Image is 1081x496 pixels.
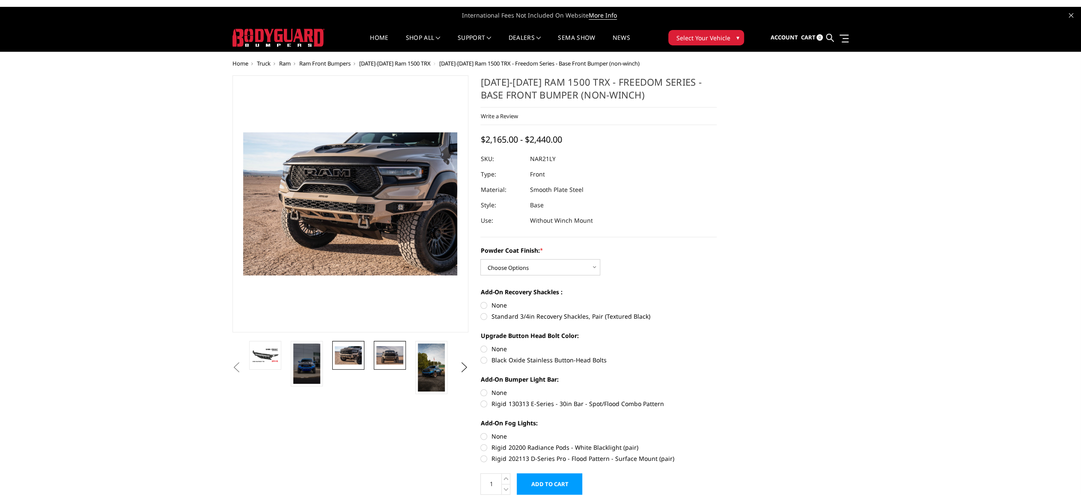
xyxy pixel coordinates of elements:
[480,443,717,452] label: Rigid 20200 Radiance Pods - White Blacklight (pair)
[480,454,717,463] label: Rigid 202113 D-Series Pro - Flood Pattern - Surface Mount (pair)
[480,213,523,228] dt: Use:
[480,112,518,120] a: Write a Review
[770,26,798,49] a: Account
[293,344,320,384] img: 2021-2024 Ram 1500 TRX - Freedom Series - Base Front Bumper (non-winch)
[770,33,798,41] span: Account
[299,60,351,67] a: Ram Front Bumpers
[480,301,717,310] label: None
[668,30,744,45] button: Select Your Vehicle
[530,197,543,213] dd: Base
[530,213,593,228] dd: Without Winch Mount
[480,246,717,255] label: Powder Coat Finish:
[480,197,523,213] dt: Style:
[589,11,617,20] a: More Info
[801,26,823,49] a: Cart 0
[439,60,640,67] span: [DATE]-[DATE] Ram 1500 TRX - Freedom Series - Base Front Bumper (non-winch)
[335,346,362,364] img: 2021-2024 Ram 1500 TRX - Freedom Series - Base Front Bumper (non-winch)
[406,35,441,51] a: shop all
[517,473,582,495] input: Add to Cart
[458,361,471,374] button: Next
[480,151,523,167] dt: SKU:
[530,151,555,167] dd: NAR21LY
[612,35,630,51] a: News
[232,29,325,47] img: BODYGUARD BUMPERS
[480,312,717,321] label: Standard 3/4in Recovery Shackles, Pair (Textured Black)
[480,75,717,108] h1: [DATE]-[DATE] Ram 1500 TRX - Freedom Series - Base Front Bumper (non-winch)
[480,388,717,397] label: None
[370,35,388,51] a: Home
[480,331,717,340] label: Upgrade Button Head Bolt Color:
[480,344,717,353] label: None
[232,7,849,24] span: International Fees Not Included On Website
[359,60,431,67] a: [DATE]-[DATE] Ram 1500 TRX
[480,134,562,145] span: $2,165.00 - $2,440.00
[480,432,717,441] label: None
[801,33,815,41] span: Cart
[418,344,445,391] img: 2021-2024 Ram 1500 TRX - Freedom Series - Base Front Bumper (non-winch)
[480,399,717,408] label: Rigid 130313 E-Series - 30in Bar - Spot/Flood Combo Pattern
[676,33,730,42] span: Select Your Vehicle
[480,418,717,427] label: Add-On Fog Lights:
[376,346,403,364] img: 2021-2024 Ram 1500 TRX - Freedom Series - Base Front Bumper (non-winch)
[509,35,541,51] a: Dealers
[279,60,291,67] a: Ram
[530,167,545,182] dd: Front
[232,60,248,67] a: Home
[736,33,739,42] span: ▾
[480,167,523,182] dt: Type:
[230,361,243,374] button: Previous
[232,75,469,332] a: 2021-2024 Ram 1500 TRX - Freedom Series - Base Front Bumper (non-winch)
[558,35,595,51] a: SEMA Show
[480,356,717,365] label: Black Oxide Stainless Button-Head Bolts
[480,287,717,296] label: Add-On Recovery Shackles :
[816,34,823,41] span: 0
[257,60,271,67] a: Truck
[458,35,491,51] a: Support
[480,375,717,384] label: Add-On Bumper Light Bar:
[252,348,279,363] img: 2021-2024 Ram 1500 TRX - Freedom Series - Base Front Bumper (non-winch)
[480,182,523,197] dt: Material:
[530,182,583,197] dd: Smooth Plate Steel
